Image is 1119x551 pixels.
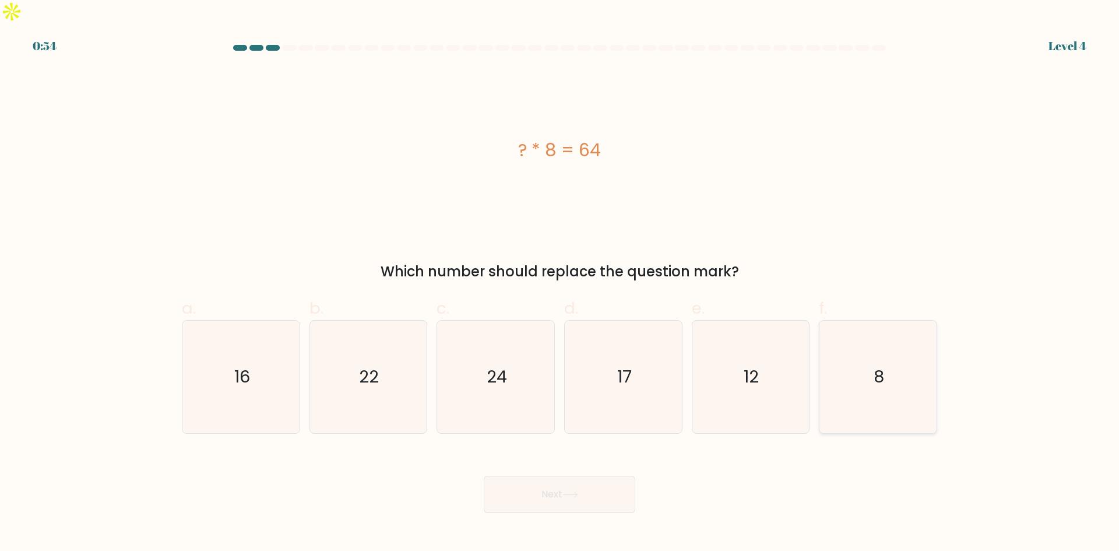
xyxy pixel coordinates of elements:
text: 16 [234,365,250,388]
span: a. [182,297,196,320]
div: 0:54 [33,37,57,55]
div: Level 4 [1048,37,1086,55]
text: 22 [360,365,379,388]
button: Next [484,476,635,513]
span: f. [819,297,827,320]
text: 24 [487,365,507,388]
text: 17 [617,365,632,388]
span: d. [564,297,578,320]
div: ? * 8 = 64 [182,137,937,163]
div: Which number should replace the question mark? [189,261,930,282]
span: e. [692,297,705,320]
span: b. [309,297,323,320]
text: 12 [744,365,759,388]
text: 8 [874,365,885,388]
span: c. [437,297,449,320]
